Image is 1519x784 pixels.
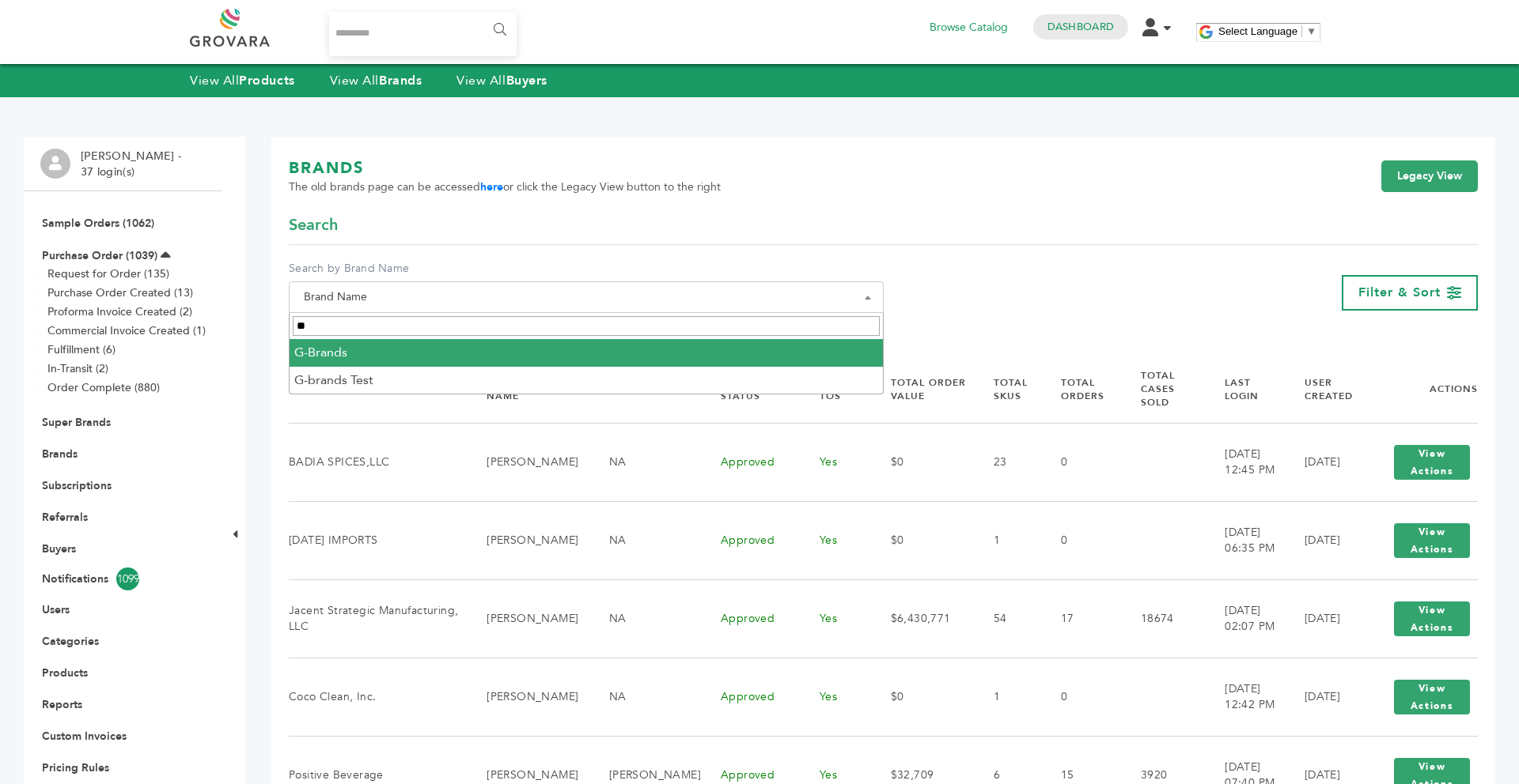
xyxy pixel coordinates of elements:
[289,579,467,658] td: Jacent Strategic Manufacturing, LLC
[47,361,108,376] a: In-Transit (2)
[47,323,206,338] a: Commercial Invoice Created (1)
[42,697,82,712] a: Reports
[1041,501,1121,579] td: 0
[1285,501,1366,579] td: [DATE]
[47,266,169,281] a: Request for Order (135)
[800,423,871,501] td: Yes
[289,501,467,579] td: [DATE] IMPORTS
[42,760,109,775] a: Pricing Rules
[701,579,800,658] td: Approved
[1047,20,1114,34] a: Dashboard
[1121,356,1206,423] th: Total Cases Sold
[42,248,157,263] a: Purchase Order (1039)
[1041,658,1121,736] td: 0
[40,149,70,179] img: profile.png
[289,179,721,195] span: The old brands page can be accessed or click the Legacy View button to the right
[42,729,127,744] a: Custom Invoices
[42,541,76,556] a: Buyers
[871,501,974,579] td: $0
[42,634,99,649] a: Categories
[480,179,503,194] a: here
[974,423,1041,501] td: 23
[190,72,295,89] a: View AllProducts
[47,285,193,300] a: Purchase Order Created (13)
[289,658,467,736] td: Coco Clean, Inc.
[1205,579,1285,658] td: [DATE] 02:07 PM
[1121,579,1206,658] td: 18674
[1366,356,1478,423] th: Actions
[871,658,974,736] td: $0
[42,567,203,590] a: Notifications1099
[293,316,880,336] input: Search
[1285,658,1366,736] td: [DATE]
[116,567,139,590] span: 1099
[239,72,294,89] strong: Products
[871,356,974,423] th: Total Order Value
[47,304,192,319] a: Proforma Invoice Created (2)
[701,501,800,579] td: Approved
[701,658,800,736] td: Approved
[379,72,422,89] strong: Brands
[871,579,974,658] td: $6,430,771
[289,214,338,236] span: Search
[800,658,871,736] td: Yes
[1205,423,1285,501] td: [DATE] 12:45 PM
[1394,601,1470,636] button: View Actions
[800,501,871,579] td: Yes
[42,478,112,493] a: Subscriptions
[589,579,701,658] td: NA
[1381,160,1478,192] a: Legacy View
[289,281,884,313] span: Brand Name
[297,286,875,308] span: Brand Name
[1041,579,1121,658] td: 17
[289,423,467,501] td: BADIA SPICES,LLC
[467,423,589,501] td: [PERSON_NAME]
[1205,356,1285,423] th: Last Login
[42,510,88,525] a: Referrals
[974,501,1041,579] td: 1
[1218,25,1297,37] span: Select Language
[330,72,422,89] a: View AllBrands
[1285,356,1366,423] th: User Created
[1285,423,1366,501] td: [DATE]
[81,149,185,179] li: [PERSON_NAME] - 37 login(s)
[42,216,154,231] a: Sample Orders (1062)
[589,423,701,501] td: NA
[1394,680,1470,714] button: View Actions
[289,157,721,179] h1: BRANDS
[701,423,800,501] td: Approved
[467,501,589,579] td: [PERSON_NAME]
[42,665,88,680] a: Products
[290,339,883,366] li: G-Brands
[974,579,1041,658] td: 54
[1041,423,1121,501] td: 0
[1205,658,1285,736] td: [DATE] 12:42 PM
[1394,523,1470,558] button: View Actions
[1218,25,1316,37] a: Select Language​
[1306,25,1316,37] span: ▼
[871,423,974,501] td: $0
[1041,356,1121,423] th: Total Orders
[589,501,701,579] td: NA
[930,19,1008,36] a: Browse Catalog
[974,658,1041,736] td: 1
[1358,284,1441,301] span: Filter & Sort
[329,12,517,56] input: Search...
[47,380,160,395] a: Order Complete (880)
[42,447,78,462] a: Brands
[42,602,70,617] a: Users
[1394,445,1470,480] button: View Actions
[506,72,547,89] strong: Buyers
[467,579,589,658] td: [PERSON_NAME]
[1301,25,1302,37] span: ​
[42,415,111,430] a: Super Brands
[974,356,1041,423] th: Total SKUs
[467,658,589,736] td: [PERSON_NAME]
[47,342,116,357] a: Fulfillment (6)
[290,367,883,394] li: G-brands Test
[1285,579,1366,658] td: [DATE]
[800,579,871,658] td: Yes
[1205,501,1285,579] td: [DATE] 06:35 PM
[456,72,547,89] a: View AllBuyers
[589,658,701,736] td: NA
